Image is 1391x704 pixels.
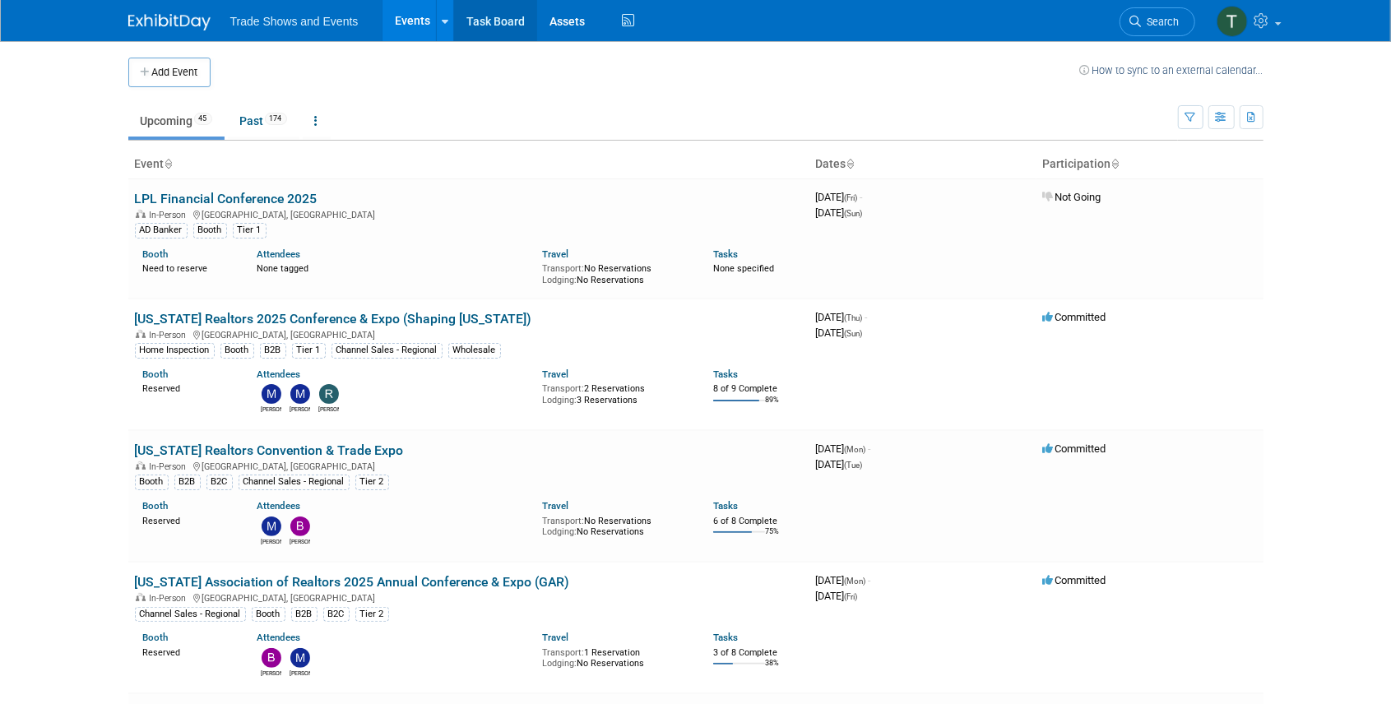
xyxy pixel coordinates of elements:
[239,475,350,489] div: Channel Sales - Regional
[174,475,201,489] div: B2B
[135,327,803,340] div: [GEOGRAPHIC_DATA], [GEOGRAPHIC_DATA]
[542,248,568,260] a: Travel
[290,648,310,668] img: Maurice Vincent
[713,368,738,380] a: Tasks
[765,527,779,549] td: 75%
[542,647,584,658] span: Transport:
[713,632,738,643] a: Tasks
[1043,442,1106,455] span: Committed
[809,151,1036,178] th: Dates
[290,536,310,546] div: Barbara Wilkinson
[257,632,300,643] a: Attendees
[257,248,300,260] a: Attendees
[765,396,779,418] td: 89%
[291,607,318,622] div: B2B
[262,648,281,668] img: Barbara Wilkinson
[816,574,871,586] span: [DATE]
[135,607,246,622] div: Channel Sales - Regional
[135,207,803,220] div: [GEOGRAPHIC_DATA], [GEOGRAPHIC_DATA]
[230,15,359,28] span: Trade Shows and Events
[233,223,267,238] div: Tier 1
[1080,64,1263,76] a: How to sync to an external calendar...
[542,263,584,274] span: Transport:
[165,157,173,170] a: Sort by Event Name
[262,516,281,536] img: Maurice Vincent
[816,327,863,339] span: [DATE]
[128,105,225,137] a: Upcoming45
[257,500,300,512] a: Attendees
[1142,16,1180,28] span: Search
[845,209,863,218] span: (Sun)
[136,210,146,218] img: In-Person Event
[845,445,866,454] span: (Mon)
[542,380,689,405] div: 2 Reservations 3 Reservations
[143,512,233,527] div: Reserved
[135,191,318,206] a: LPL Financial Conference 2025
[448,343,501,358] div: Wholesale
[1111,157,1120,170] a: Sort by Participation Type
[143,260,233,275] div: Need to reserve
[265,113,287,125] span: 174
[290,668,310,678] div: Maurice Vincent
[713,383,803,395] div: 8 of 9 Complete
[845,193,858,202] span: (Fri)
[542,644,689,669] div: 1 Reservation No Reservations
[128,14,211,30] img: ExhibitDay
[765,659,779,681] td: 38%
[542,516,584,526] span: Transport:
[845,461,863,470] span: (Tue)
[261,536,281,546] div: Maurice Vincent
[713,516,803,527] div: 6 of 8 Complete
[220,343,254,358] div: Booth
[143,644,233,659] div: Reserved
[542,368,568,380] a: Travel
[845,329,863,338] span: (Sun)
[136,330,146,338] img: In-Person Event
[292,343,326,358] div: Tier 1
[845,592,858,601] span: (Fri)
[143,380,233,395] div: Reserved
[846,157,855,170] a: Sort by Start Date
[128,151,809,178] th: Event
[323,607,350,622] div: B2C
[816,311,868,323] span: [DATE]
[355,607,389,622] div: Tier 2
[193,223,227,238] div: Booth
[252,607,285,622] div: Booth
[135,475,169,489] div: Booth
[135,574,570,590] a: [US_STATE] Association of Realtors 2025 Annual Conference & Expo (GAR)
[290,516,310,536] img: Barbara Wilkinson
[1036,151,1263,178] th: Participation
[816,191,863,203] span: [DATE]
[319,384,339,404] img: Rob Schroeder
[135,223,188,238] div: AD Banker
[143,500,169,512] a: Booth
[1043,191,1101,203] span: Not Going
[135,459,803,472] div: [GEOGRAPHIC_DATA], [GEOGRAPHIC_DATA]
[1217,6,1248,37] img: Tiff Wagner
[128,58,211,87] button: Add Event
[290,404,310,414] div: Mike Schalk
[318,404,339,414] div: Rob Schroeder
[135,343,215,358] div: Home Inspection
[542,260,689,285] div: No Reservations No Reservations
[542,383,584,394] span: Transport:
[1043,311,1106,323] span: Committed
[816,458,863,470] span: [DATE]
[332,343,443,358] div: Channel Sales - Regional
[194,113,212,125] span: 45
[261,404,281,414] div: Michael Cardillo
[713,248,738,260] a: Tasks
[816,442,871,455] span: [DATE]
[860,191,863,203] span: -
[1120,7,1195,36] a: Search
[542,275,577,285] span: Lodging:
[143,368,169,380] a: Booth
[355,475,389,489] div: Tier 2
[869,574,871,586] span: -
[290,384,310,404] img: Mike Schalk
[257,368,300,380] a: Attendees
[1043,574,1106,586] span: Committed
[257,260,530,275] div: None tagged
[845,313,863,322] span: (Thu)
